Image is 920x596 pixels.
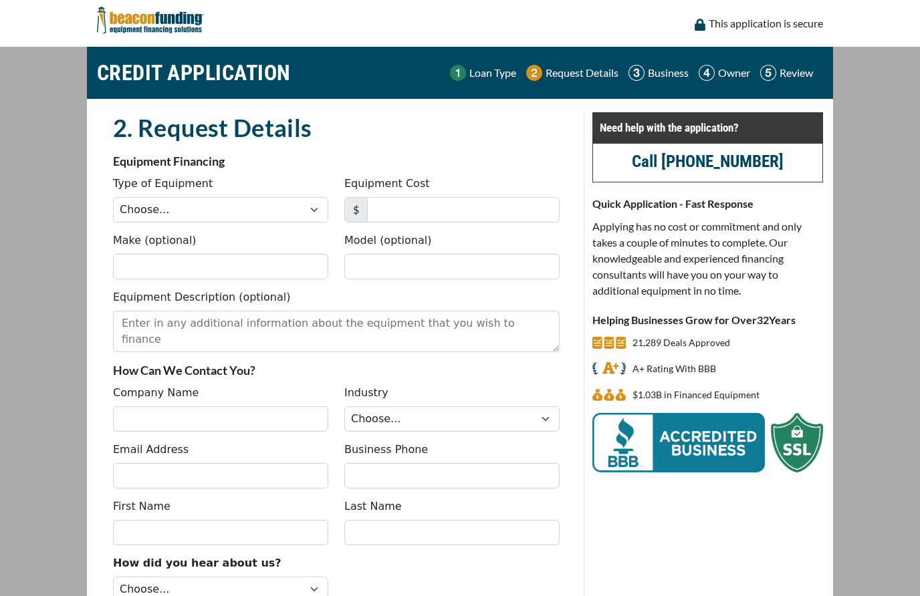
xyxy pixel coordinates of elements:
[699,65,715,81] img: Step 4
[648,65,689,81] p: Business
[344,233,431,249] label: Model (optional)
[113,112,560,143] h2: 2. Request Details
[632,152,784,171] a: Call [PHONE_NUMBER]
[344,498,402,514] label: Last Name
[113,233,197,249] label: Make (optional)
[632,387,760,403] p: $1.03B in Financed Equipment
[113,362,560,378] p: How Can We Contact You?
[780,65,813,81] p: Review
[695,19,705,31] img: lock icon to convery security
[757,313,769,326] span: 32
[469,65,516,81] p: Loan Type
[632,335,730,351] p: 21,289 Deals Approved
[632,361,716,377] p: A+ Rating With BBB
[718,65,750,81] p: Owner
[592,312,823,328] p: Helping Businesses Grow for Over Years
[526,65,542,81] img: Step 2
[344,176,430,192] label: Equipment Cost
[450,65,466,81] img: Step 1
[592,218,823,299] p: Applying has no cost or commitment and only takes a couple of minutes to complete. Our knowledgea...
[113,442,189,458] label: Email Address
[113,385,199,401] label: Company Name
[600,120,816,136] p: Need help with the application?
[344,385,388,401] label: Industry
[113,153,560,169] p: Equipment Financing
[546,65,618,81] p: Request Details
[760,65,776,81] img: Step 5
[113,498,170,514] label: First Name
[592,413,823,472] img: BBB Acredited Business and SSL Protection
[709,15,823,31] p: This application is secure
[113,289,290,305] label: Equipment Description (optional)
[344,442,428,458] label: Business Phone
[113,176,213,192] label: Type of Equipment
[344,197,368,222] span: $
[97,53,291,92] h1: CREDIT APPLICATION
[113,555,281,571] label: How did you hear about us?
[592,196,823,212] p: Quick Application - Fast Response
[628,65,645,81] img: Step 3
